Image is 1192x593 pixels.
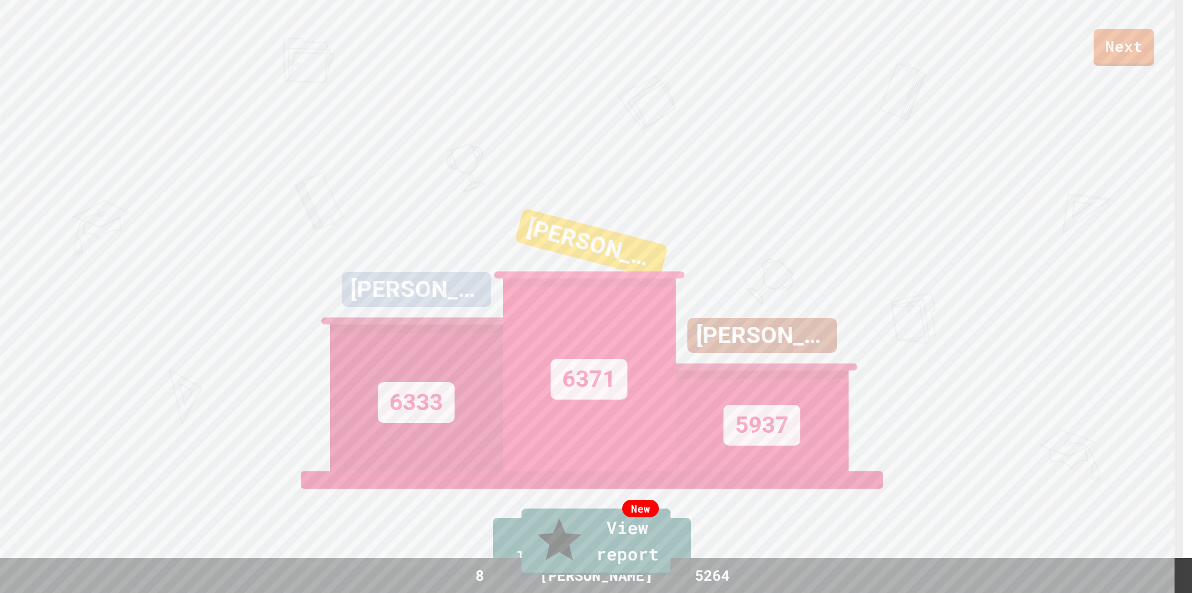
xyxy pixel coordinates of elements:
div: 5937 [723,405,800,446]
div: [PERSON_NAME] [515,208,668,280]
a: View report [521,509,670,575]
div: [PERSON_NAME] 🍷🗿 [342,272,491,307]
div: [PERSON_NAME] [687,318,837,353]
a: Next [1094,29,1154,66]
div: 6371 [551,359,627,400]
div: New [622,500,659,517]
div: 6333 [378,382,455,423]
